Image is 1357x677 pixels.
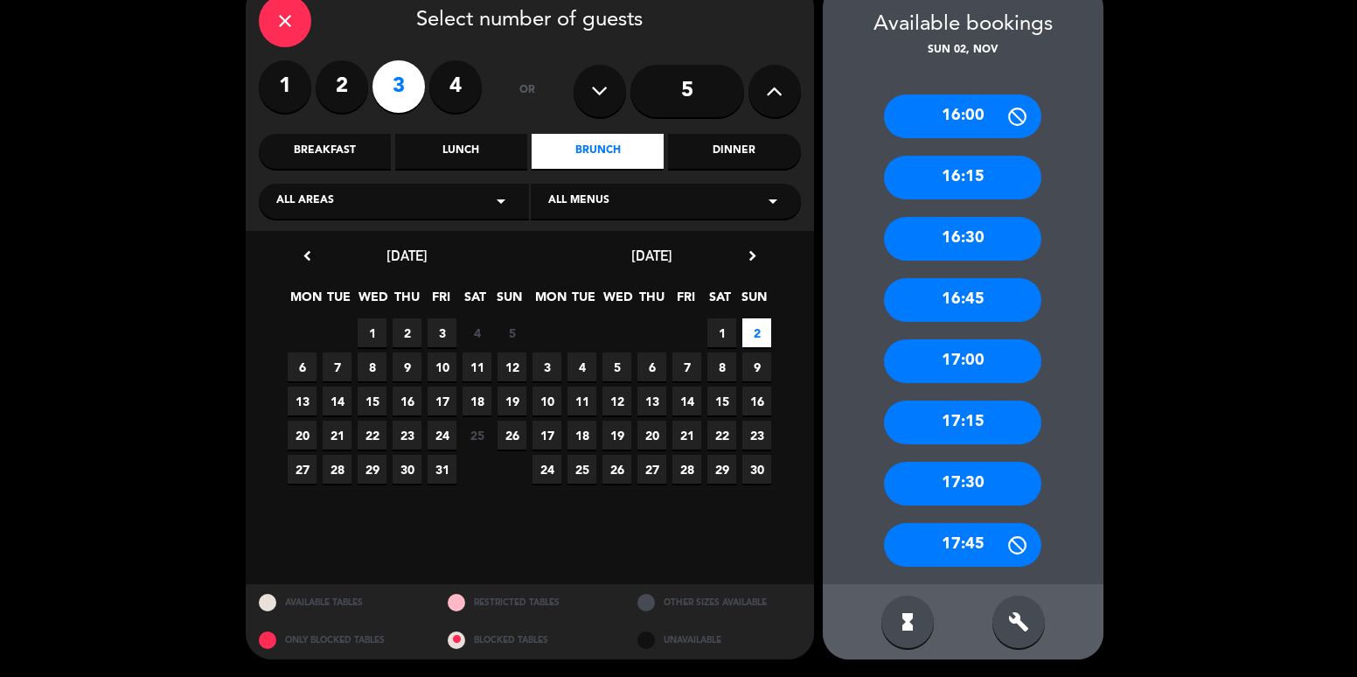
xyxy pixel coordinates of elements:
span: 20 [288,421,317,450]
span: 28 [672,455,701,484]
div: Brunch [532,134,664,169]
span: 16 [393,387,421,415]
span: 11 [463,352,491,381]
span: 21 [323,421,351,450]
span: 7 [323,352,351,381]
span: 23 [742,421,771,450]
span: 4 [463,318,491,347]
i: close [275,10,296,31]
span: WED [603,287,632,316]
span: 2 [393,318,421,347]
div: 17:15 [884,401,1041,444]
div: 17:00 [884,339,1041,383]
i: arrow_drop_down [762,191,783,212]
span: 25 [463,421,491,450]
span: 18 [463,387,491,415]
div: Available bookings [823,8,1103,42]
span: 1 [707,318,736,347]
span: FRI [672,287,700,316]
span: 14 [323,387,351,415]
div: Lunch [395,134,527,169]
span: 4 [567,352,596,381]
span: 14 [672,387,701,415]
span: TUE [569,287,598,316]
span: 18 [567,421,596,450]
span: FRI [427,287,456,316]
div: 17:45 [884,523,1041,567]
div: OTHER SIZES AVAILABLE [624,584,814,622]
span: THU [637,287,666,316]
i: chevron_right [743,247,762,265]
span: TUE [324,287,353,316]
span: 29 [358,455,386,484]
span: 17 [532,421,561,450]
span: 12 [602,387,631,415]
span: 28 [323,455,351,484]
span: 5 [602,352,631,381]
span: 22 [358,421,386,450]
div: BLOCKED TABLES [435,622,624,660]
span: [DATE] [631,247,672,264]
div: RESTRICTED TABLES [435,584,624,622]
span: MON [290,287,319,316]
span: 22 [707,421,736,450]
div: AVAILABLE TABLES [246,584,435,622]
span: 2 [742,318,771,347]
div: Breakfast [259,134,391,169]
span: 24 [428,421,456,450]
span: SUN [495,287,524,316]
div: ONLY BLOCKED TABLES [246,622,435,660]
span: All menus [548,192,609,210]
div: UNAVAILABLE [624,622,814,660]
span: 21 [672,421,701,450]
i: chevron_left [298,247,317,265]
span: 10 [428,352,456,381]
span: 8 [358,352,386,381]
span: 19 [498,387,526,415]
span: 6 [637,352,666,381]
div: Sun 02, Nov [823,42,1103,59]
span: 26 [498,421,526,450]
span: 24 [532,455,561,484]
div: 16:30 [884,217,1041,261]
span: 31 [428,455,456,484]
span: 8 [707,352,736,381]
i: hourglass_full [897,611,918,632]
span: 19 [602,421,631,450]
span: 30 [393,455,421,484]
label: 2 [316,60,368,113]
span: 1 [358,318,386,347]
span: 10 [532,387,561,415]
span: 7 [672,352,701,381]
div: 16:00 [884,94,1041,138]
span: SAT [706,287,734,316]
span: 5 [498,318,526,347]
span: 9 [742,352,771,381]
span: 27 [288,455,317,484]
span: 23 [393,421,421,450]
span: 13 [288,387,317,415]
span: 13 [637,387,666,415]
span: 16 [742,387,771,415]
span: SAT [461,287,490,316]
i: build [1008,611,1029,632]
span: 27 [637,455,666,484]
div: 16:15 [884,156,1041,199]
span: 25 [567,455,596,484]
span: 20 [637,421,666,450]
span: THU [393,287,421,316]
span: 30 [742,455,771,484]
span: 29 [707,455,736,484]
span: WED [358,287,387,316]
span: SUN [740,287,769,316]
span: 12 [498,352,526,381]
div: Dinner [668,134,800,169]
span: [DATE] [386,247,428,264]
i: arrow_drop_down [491,191,511,212]
div: or [499,60,556,122]
span: 15 [358,387,386,415]
label: 3 [372,60,425,113]
span: 17 [428,387,456,415]
span: 26 [602,455,631,484]
span: MON [535,287,564,316]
